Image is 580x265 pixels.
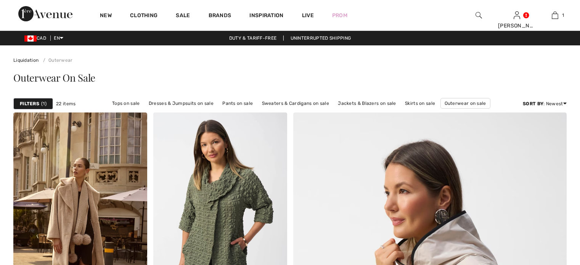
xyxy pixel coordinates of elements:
[18,6,72,21] img: 1ère Avenue
[176,12,190,20] a: Sale
[219,98,257,108] a: Pants on sale
[536,11,574,20] a: 1
[13,58,39,63] a: Liquidation
[54,35,63,41] span: EN
[40,58,73,63] a: Outerwear
[562,12,564,19] span: 1
[401,98,439,108] a: Skirts on sale
[552,11,558,20] img: My Bag
[249,12,283,20] span: Inspiration
[332,11,347,19] a: Prom
[523,101,543,106] strong: Sort By
[56,100,76,107] span: 22 items
[100,12,112,20] a: New
[13,71,95,84] span: Outerwear On Sale
[514,11,520,19] a: Sign In
[334,98,400,108] a: Jackets & Blazers on sale
[532,208,572,227] iframe: Opens a widget where you can chat to one of our agents
[498,22,535,30] div: [PERSON_NAME]
[209,12,231,20] a: Brands
[20,100,39,107] strong: Filters
[440,98,490,109] a: Outerwear on sale
[514,11,520,20] img: My Info
[130,12,157,20] a: Clothing
[145,98,217,108] a: Dresses & Jumpsuits on sale
[476,11,482,20] img: search the website
[258,98,333,108] a: Sweaters & Cardigans on sale
[24,35,37,42] img: Canadian Dollar
[523,100,567,107] div: : Newest
[108,98,144,108] a: Tops on sale
[41,100,47,107] span: 1
[24,35,49,41] span: CAD
[302,11,314,19] a: Live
